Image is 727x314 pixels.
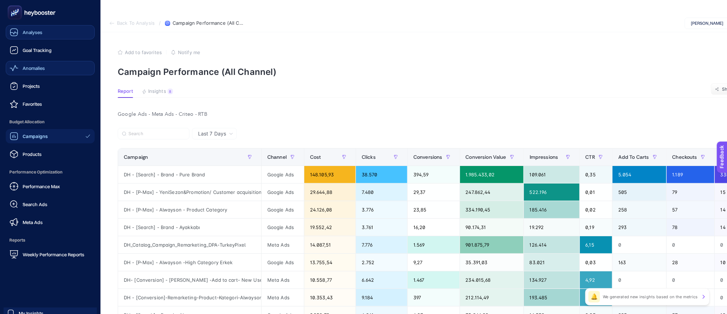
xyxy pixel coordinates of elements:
div: DH- [Conversion] - [PERSON_NAME] -Add to cart- New User [118,271,261,289]
div: 6.642 [356,271,407,289]
div: 193.485 [524,289,580,306]
a: Goal Tracking [6,43,95,57]
div: 19.292 [524,219,580,236]
a: Search Ads [6,197,95,211]
div: 10.558,77 [304,271,356,289]
div: 83.021 [524,254,580,271]
div: 79 [667,184,714,201]
div: 505 [613,184,666,201]
span: Checkouts [672,154,697,160]
div: 0 [667,236,714,253]
div: 1.985.433,02 [460,166,524,183]
div: 35.391,03 [460,254,524,271]
a: Favorites [6,97,95,111]
span: Feedback [4,2,27,8]
div: 13.755,54 [304,254,356,271]
span: Add to favorites [125,49,162,55]
div: 126.414 [524,236,580,253]
a: Meta Ads [6,215,95,229]
div: 29.644,88 [304,184,356,201]
span: Products [23,151,42,157]
span: Projects [23,83,40,89]
div: 1.189 [667,166,714,183]
span: Insights [148,89,166,94]
span: Add To Carts [618,154,649,160]
div: 0,19 [580,219,612,236]
div: 7.480 [356,184,407,201]
div: 901.875,79 [460,236,524,253]
div: 163 [613,254,666,271]
div: 5.054 [613,166,666,183]
div: 2.752 [356,254,407,271]
div: 23,85 [408,201,460,218]
button: Notify me [171,49,200,55]
div: 522.196 [524,184,580,201]
span: Notify me [178,49,200,55]
span: Campaigns [23,133,48,139]
div: 0,03 [580,254,612,271]
div: Meta Ads [262,289,304,306]
div: 247.862,44 [460,184,524,201]
span: Budget Allocation [6,115,95,129]
div: Meta Ads [262,271,304,289]
div: DH - [P-Max] - Alwayson -High Category Erkek [118,254,261,271]
div: 4,75 [580,289,612,306]
span: / [159,20,161,26]
div: 1.467 [408,271,460,289]
a: Analyses [6,25,95,39]
span: Favorites [23,101,42,107]
span: Channel [267,154,287,160]
div: DH - [Search] - Brand - Ayakkabı [118,219,261,236]
div: 212.114,49 [460,289,524,306]
div: 109.061 [524,166,580,183]
div: Google Ads [262,166,304,183]
div: Google Ads [262,254,304,271]
div: 4,92 [580,271,612,289]
span: Impressions [530,154,558,160]
div: DH - [P-Max] - Alwayson - Product Category [118,201,261,218]
div: 8 [168,89,173,94]
div: 19.552,42 [304,219,356,236]
div: 148.105,93 [304,166,356,183]
span: Search Ads [23,201,47,207]
div: 14.087,51 [304,236,356,253]
div: 57 [667,201,714,218]
div: 38.570 [356,166,407,183]
p: We generated new insights based on the metrics [603,294,698,300]
div: 24.126,08 [304,201,356,218]
span: Weekly Performance Reports [23,252,84,257]
div: 0 [667,271,714,289]
div: 0,35 [580,166,612,183]
span: Conversions [413,154,442,160]
div: DH - [Search] - Brand - Pure Brand [118,166,261,183]
a: Campaigns [6,129,95,143]
span: Goal Tracking [23,47,52,53]
span: Reports [6,233,95,247]
div: 334.190,45 [460,201,524,218]
div: 0 [613,236,666,253]
span: Anomalies [23,65,45,71]
span: Report [118,89,133,94]
div: 397 [408,289,460,306]
a: Projects [6,79,95,93]
span: Back To Analysis [117,20,155,26]
a: Weekly Performance Reports [6,247,95,262]
div: Meta Ads [262,236,304,253]
div: 134.927 [524,271,580,289]
span: Conversion Value [466,154,506,160]
div: 78 [667,219,714,236]
a: Products [6,147,95,161]
div: 7.776 [356,236,407,253]
span: Cost [310,154,321,160]
span: Performance Optimization [6,165,95,179]
div: 9,27 [408,254,460,271]
div: 3.761 [356,219,407,236]
span: Campaign [124,154,148,160]
div: 234.015,68 [460,271,524,289]
span: Performance Max [23,184,60,189]
div: 1.569 [408,236,460,253]
div: 0,01 [580,184,612,201]
a: Anomalies [6,61,95,75]
div: Google Ads [262,219,304,236]
span: Campaign Performance (All Channel) [173,20,244,26]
